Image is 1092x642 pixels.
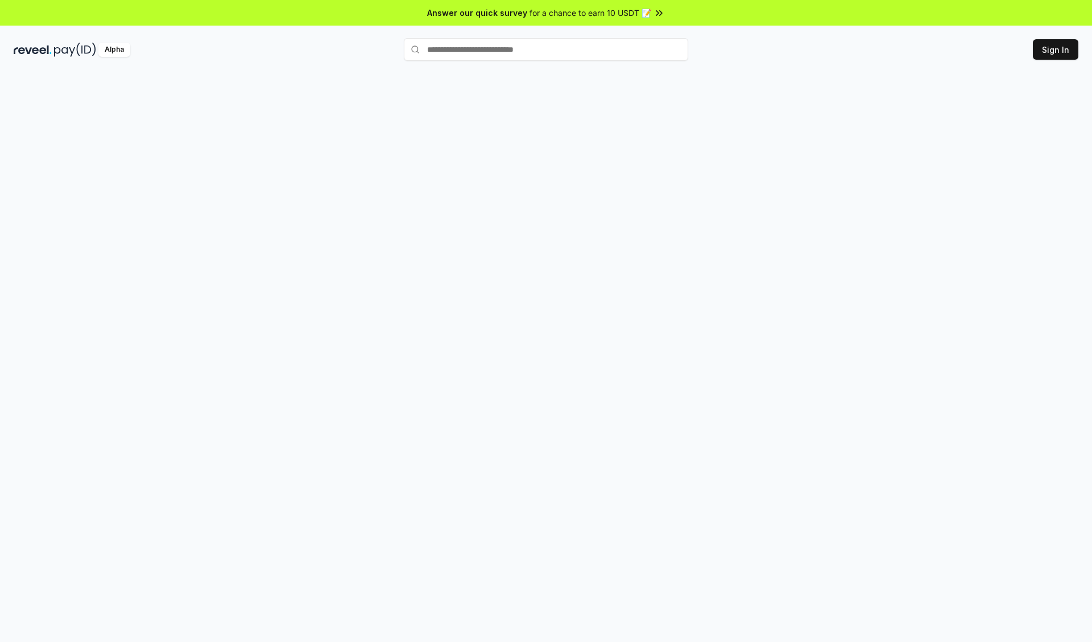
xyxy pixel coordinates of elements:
div: Alpha [98,43,130,57]
button: Sign In [1033,39,1078,60]
img: pay_id [54,43,96,57]
span: for a chance to earn 10 USDT 📝 [530,7,651,19]
img: reveel_dark [14,43,52,57]
span: Answer our quick survey [427,7,527,19]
